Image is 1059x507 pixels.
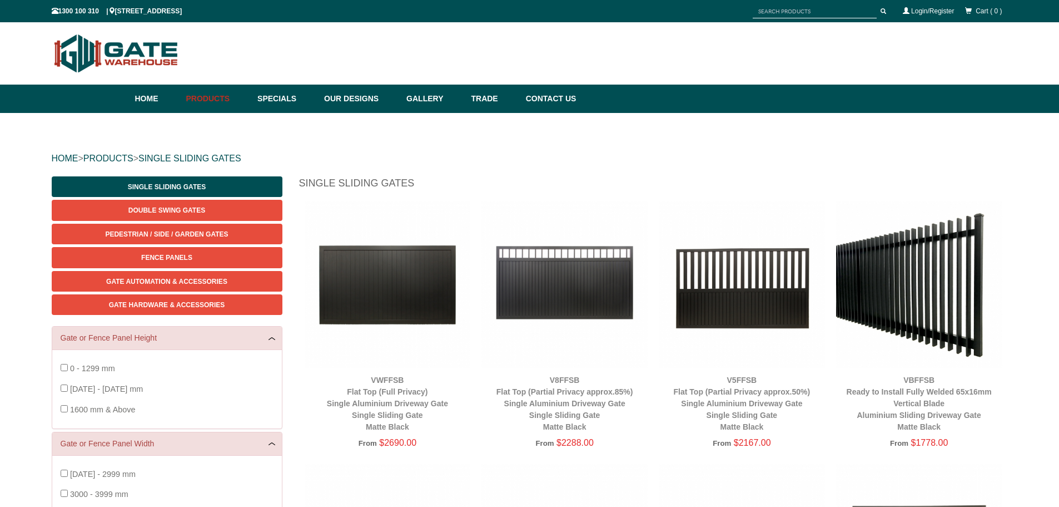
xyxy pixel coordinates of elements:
span: 3000 - 3999 mm [70,490,128,499]
span: $2167.00 [734,438,771,447]
a: PRODUCTS [83,154,133,163]
a: Pedestrian / Side / Garden Gates [52,224,282,244]
span: $2288.00 [556,438,594,447]
a: V8FFSBFlat Top (Partial Privacy approx.85%)Single Aluminium Driveway GateSingle Sliding GateMatte... [496,376,633,431]
img: V8FFSB - Flat Top (Partial Privacy approx.85%) - Single Aluminium Driveway Gate - Single Sliding ... [481,201,648,368]
span: [DATE] - [DATE] mm [70,385,143,393]
a: Gate Hardware & Accessories [52,294,282,315]
img: VWFFSB - Flat Top (Full Privacy) - Single Aluminium Driveway Gate - Single Sliding Gate - Matte B... [305,201,471,368]
a: Gallery [401,85,465,113]
a: Trade [465,85,520,113]
div: > > [52,141,1008,176]
img: Gate Warehouse [52,28,181,79]
a: Our Designs [319,85,401,113]
a: Contact Us [520,85,576,113]
a: Login/Register [911,7,954,15]
a: V5FFSBFlat Top (Partial Privacy approx.50%)Single Aluminium Driveway GateSingle Sliding GateMatte... [674,376,811,431]
span: Pedestrian / Side / Garden Gates [105,230,228,238]
span: 1600 mm & Above [70,405,136,414]
a: VBFFSBReady to Install Fully Welded 65x16mm Vertical BladeAluminium Sliding Driveway GateMatte Black [847,376,992,431]
span: Cart ( 0 ) [976,7,1002,15]
a: SINGLE SLIDING GATES [138,154,241,163]
a: Fence Panels [52,247,282,268]
a: Products [181,85,252,113]
a: Gate Automation & Accessories [52,271,282,292]
span: 0 - 1299 mm [70,364,115,373]
span: 1300 100 310 | [STREET_ADDRESS] [52,7,182,15]
span: From [890,439,908,447]
a: Home [135,85,181,113]
a: Gate or Fence Panel Width [61,438,274,450]
a: Gate or Fence Panel Height [61,332,274,344]
a: Double Swing Gates [52,200,282,220]
span: Double Swing Gates [128,206,205,214]
span: From [359,439,377,447]
img: V5FFSB - Flat Top (Partial Privacy approx.50%) - Single Aluminium Driveway Gate - Single Sliding ... [659,201,825,368]
a: VWFFSBFlat Top (Full Privacy)Single Aluminium Driveway GateSingle Sliding GateMatte Black [327,376,448,431]
span: $2690.00 [379,438,416,447]
img: VBFFSB - Ready to Install Fully Welded 65x16mm Vertical Blade - Aluminium Sliding Driveway Gate -... [836,201,1002,368]
span: [DATE] - 2999 mm [70,470,136,479]
span: From [535,439,554,447]
a: Specials [252,85,319,113]
span: Gate Automation & Accessories [106,278,227,286]
input: SEARCH PRODUCTS [753,4,877,18]
span: Single Sliding Gates [128,183,206,191]
a: Single Sliding Gates [52,176,282,197]
span: Gate Hardware & Accessories [109,301,225,309]
span: $1778.00 [911,438,948,447]
span: Fence Panels [141,254,192,262]
a: HOME [52,154,78,163]
h1: Single Sliding Gates [299,176,1008,196]
span: From [713,439,731,447]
